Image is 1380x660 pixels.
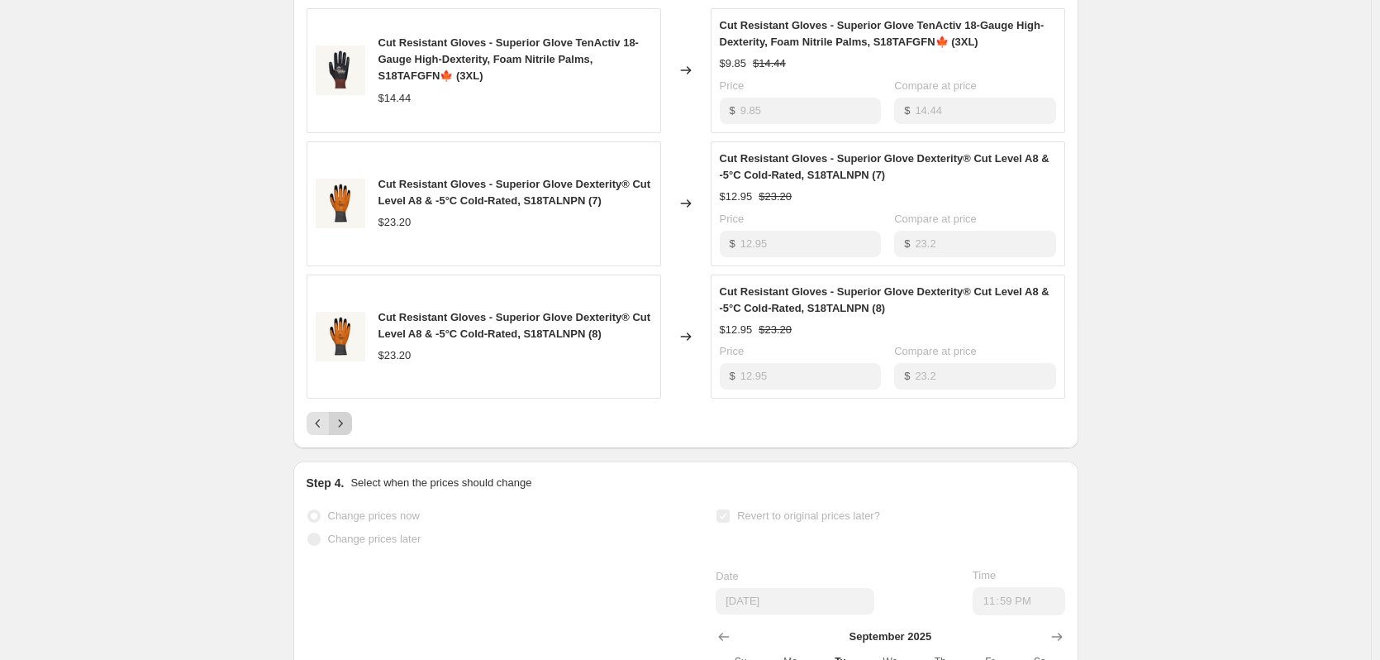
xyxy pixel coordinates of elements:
span: Change prices now [328,509,420,522]
img: S18TALNPN-Top_80x.jpg [316,312,365,361]
div: $14.44 [378,90,412,107]
span: Cut Resistant Gloves - Superior Glove Dexterity® Cut Level A8 & -5°C Cold-Rated, S18TALNPN (8) [378,311,651,340]
span: Cut Resistant Gloves - Superior Glove Dexterity® Cut Level A8 & -5°C Cold-Rated, S18TALNPN (7) [720,152,1049,181]
h2: Step 4. [307,475,345,491]
div: $9.85 [720,55,747,72]
input: 9/9/2025 [716,588,874,615]
nav: Pagination [307,412,352,435]
span: $ [904,104,910,117]
span: Price [720,79,745,92]
button: Previous [307,412,330,435]
span: $ [730,104,735,117]
img: S18TALNPN-Top_80x.jpg [316,179,365,228]
strike: $23.20 [759,189,792,205]
img: S18TAFGFN-Top-3_80x.jpg [316,45,365,95]
div: $12.95 [720,322,753,338]
div: $12.95 [720,189,753,205]
button: Next [329,412,352,435]
span: Cut Resistant Gloves - Superior Glove TenActiv 18-Gauge High-Dexterity, Foam Nitrile Palms, S18TA... [720,19,1045,48]
span: Compare at price [894,79,977,92]
span: Compare at price [894,213,977,225]
span: Date [716,570,738,582]
div: $23.20 [378,347,412,364]
button: Show previous month, August 2025 [712,625,735,648]
span: $ [904,370,910,382]
span: Cut Resistant Gloves - Superior Glove Dexterity® Cut Level A8 & -5°C Cold-Rated, S18TALNPN (8) [720,285,1049,314]
span: $ [730,370,735,382]
span: Time [973,569,996,581]
span: $ [904,237,910,250]
span: Compare at price [894,345,977,357]
span: Revert to original prices later? [737,509,880,522]
button: Show next month, October 2025 [1045,625,1068,648]
p: Select when the prices should change [350,475,531,491]
span: Price [720,345,745,357]
span: Change prices later [328,533,421,545]
span: Cut Resistant Gloves - Superior Glove TenActiv 18-Gauge High-Dexterity, Foam Nitrile Palms, S18TA... [378,36,639,82]
span: $ [730,237,735,250]
strike: $14.44 [753,55,786,72]
div: $23.20 [378,214,412,231]
span: Price [720,213,745,225]
strike: $23.20 [759,322,792,338]
span: Cut Resistant Gloves - Superior Glove Dexterity® Cut Level A8 & -5°C Cold-Rated, S18TALNPN (7) [378,178,651,207]
input: 12:00 [973,587,1065,615]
